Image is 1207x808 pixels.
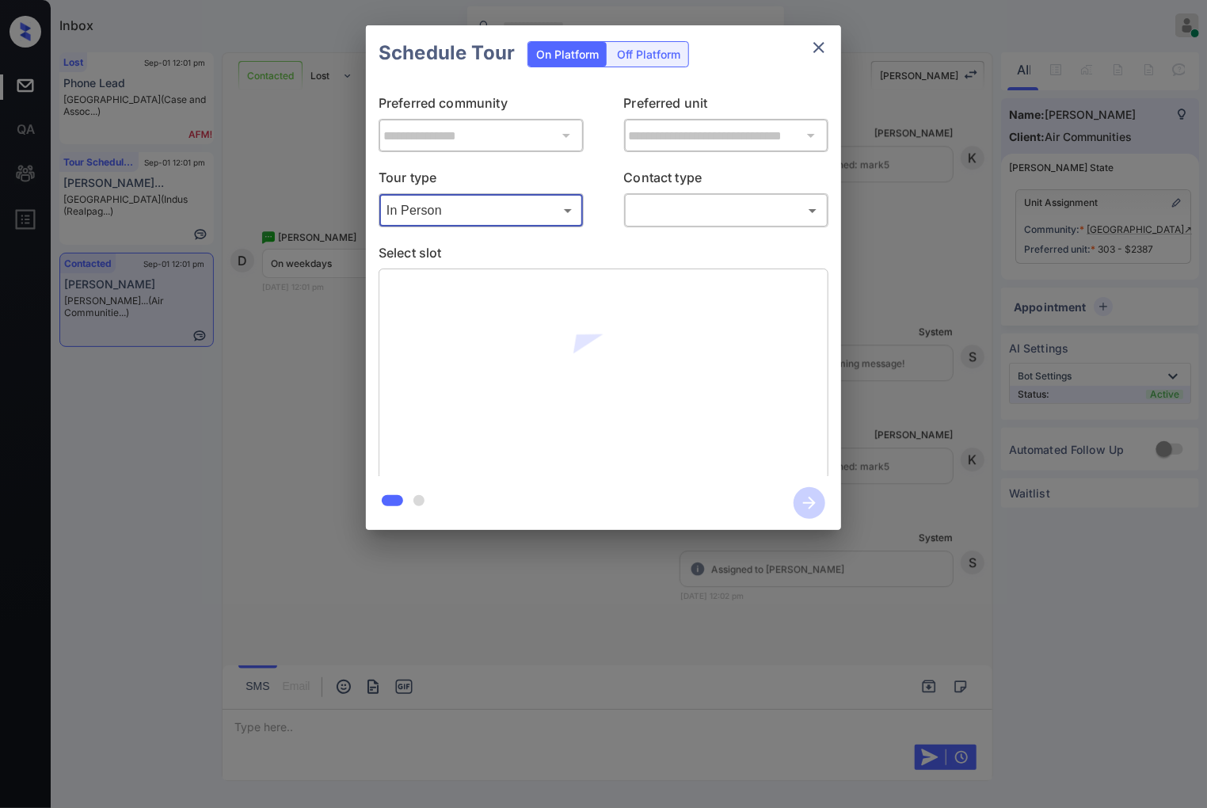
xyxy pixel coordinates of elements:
[624,93,829,119] p: Preferred unit
[609,42,688,67] div: Off Platform
[379,168,584,193] p: Tour type
[383,197,580,223] div: In Person
[528,42,607,67] div: On Platform
[624,168,829,193] p: Contact type
[379,93,584,119] p: Preferred community
[784,482,835,524] button: btn-next
[803,32,835,63] button: close
[366,25,527,81] h2: Schedule Tour
[379,243,828,269] p: Select slot
[511,281,697,467] img: loaderv1.7921fd1ed0a854f04152.gif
